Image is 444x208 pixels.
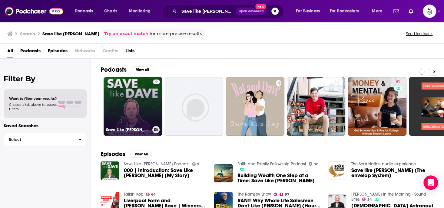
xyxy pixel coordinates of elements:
[101,150,152,158] a: EpisodesView All
[125,46,134,58] a: Lists
[423,175,438,190] div: Open Intercom Messenger
[75,46,95,58] span: Networks
[4,123,87,128] p: Saved Searches
[292,6,327,16] button: open menu
[367,198,372,201] span: 54
[4,74,87,83] h2: Filter By
[155,79,157,85] span: 9
[237,173,321,183] span: Building Wealth One Step at a Time: Save Like [PERSON_NAME]
[129,7,151,15] span: Monitoring
[71,6,101,16] button: open menu
[42,31,99,37] h3: Save like [PERSON_NAME]
[285,193,289,196] span: 97
[4,138,74,141] span: Select
[237,173,321,183] a: Building Wealth One Step at a Time: Save Like Dave
[406,6,416,16] a: Show notifications dropdown
[351,192,426,202] a: Moore in the Morning - Sound Bites
[146,193,156,196] a: 64
[102,46,118,58] span: Credits
[101,150,125,158] h2: Episodes
[239,10,264,13] span: Open Advanced
[423,5,436,18] button: Show profile menu
[101,66,153,73] a: PodcastsView All
[9,102,57,111] span: Choose a tab above to access filters.
[7,46,13,58] a: All
[368,6,390,16] button: open menu
[309,162,318,166] a: 30
[362,197,372,201] a: 54
[179,6,236,16] input: Search podcasts, credits, & more...
[351,161,416,167] a: The Soar Nation audio experience
[391,6,401,16] a: Show notifications dropdown
[423,5,436,18] img: User Profile
[326,6,368,16] button: open menu
[20,31,35,37] h3: Search
[101,161,119,180] img: 000 | Introduction: Save Like Dave Podcast [My Story]
[192,162,200,166] a: 9
[280,193,289,196] a: 97
[101,66,127,73] h2: Podcasts
[255,4,266,9] span: New
[328,161,346,180] img: Save like Dave (The envelop System)
[5,5,63,17] img: Podchaser - Follow, Share and Rate Podcasts
[396,79,400,85] span: 51
[124,161,190,167] a: Save Like Dave Podcast
[150,30,202,37] span: for more precise results
[130,151,152,158] button: View All
[153,80,160,84] a: 9
[151,193,156,196] span: 64
[237,161,306,167] a: Faith and Family Fellowship Podcast
[351,168,434,178] a: Save like Dave (The envelop System)
[351,168,434,178] span: Save like [PERSON_NAME] (The envelop System)
[372,7,382,15] span: More
[348,77,406,136] a: 51
[104,7,117,15] span: Charts
[20,46,41,58] a: Podcasts
[124,168,207,178] span: 000 | Introduction: Save Like [PERSON_NAME] [My Story]
[236,8,267,15] button: Open AdvancedNew
[124,168,207,178] a: 000 | Introduction: Save Like Dave Podcast [My Story]
[237,192,271,197] a: The Ramsey Show
[124,192,144,197] a: Talkin' Kop
[296,7,320,15] span: For Business
[214,164,233,183] img: Building Wealth One Step at a Time: Save Like Dave
[125,6,158,16] button: open menu
[197,163,199,166] span: 9
[4,133,87,146] button: Select
[48,46,68,58] a: Episodes
[9,96,57,101] span: Want to filter your results?
[423,5,436,18] span: Logged in as Spiral5-G2
[314,163,318,166] span: 30
[168,4,290,18] div: Search podcasts, credits, & more...
[106,127,150,132] h3: Save Like [PERSON_NAME] Podcast
[104,77,162,136] a: 9Save Like [PERSON_NAME] Podcast
[131,66,153,73] button: View All
[404,31,434,36] button: Send feedback
[75,7,93,15] span: Podcasts
[330,7,359,15] span: For Podcasters
[104,30,148,37] a: Try an exact match
[394,80,403,84] a: 51
[100,6,121,16] a: Charts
